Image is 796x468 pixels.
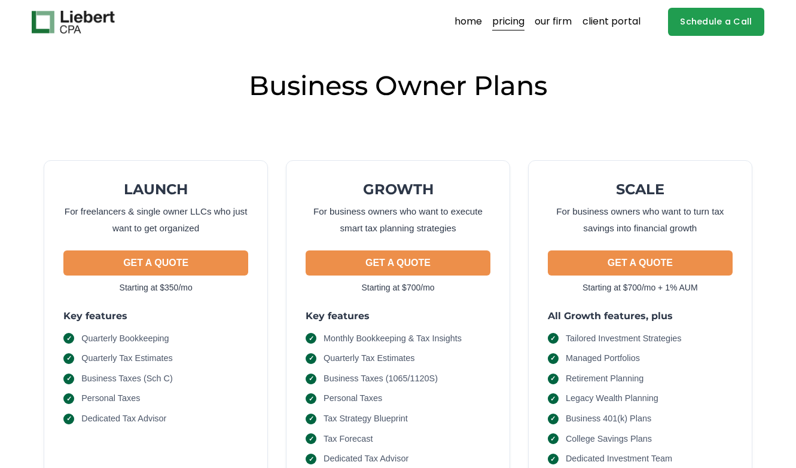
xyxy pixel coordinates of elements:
span: Retirement Planning [566,372,643,386]
a: pricing [492,13,524,32]
span: Dedicated Tax Advisor [324,452,408,466]
span: Tax Forecast [324,433,373,446]
span: Managed Portfolios [566,352,640,365]
a: our firm [535,13,572,32]
p: Starting at $700/mo [306,280,490,295]
p: Starting at $350/mo [63,280,248,295]
a: home [455,13,482,32]
p: For business owners who want to execute smart tax planning strategies [306,203,490,236]
span: Business 401(k) Plans [566,412,651,426]
a: client portal [582,13,641,32]
span: Monthly Bookkeeping & Tax Insights [324,332,462,345]
span: Legacy Wealth Planning [566,392,658,405]
h2: GROWTH [306,180,490,198]
button: GET A QUOTE [306,250,490,276]
h2: Business Owner Plans [32,68,764,103]
h2: SCALE [548,180,733,198]
h3: All Growth features, plus [548,310,733,322]
span: Business Taxes (1065/1120S) [324,372,438,386]
span: Personal Taxes [81,392,140,405]
span: Dedicated Tax Advisor [81,412,166,426]
span: Tailored Investment Strategies [566,332,682,345]
span: Quarterly Tax Estimates [81,352,173,365]
p: Starting at $700/mo + 1% AUM [548,280,733,295]
h2: LAUNCH [63,180,248,198]
button: GET A QUOTE [548,250,733,276]
button: GET A QUOTE [63,250,248,276]
p: For freelancers & single owner LLCs who just want to get organized [63,203,248,236]
span: Quarterly Tax Estimates [324,352,415,365]
span: Personal Taxes [324,392,382,405]
span: Tax Strategy Blueprint [324,412,408,426]
span: Business Taxes (Sch C) [81,372,173,386]
h3: Key features [63,310,248,322]
span: Quarterly Bookkeeping [81,332,169,345]
img: Liebert CPA [32,11,114,33]
p: For business owners who want to turn tax savings into financial growth [548,203,733,236]
span: College Savings Plans [566,433,652,446]
a: Schedule a Call [668,8,764,36]
span: Dedicated Investment Team [566,452,672,466]
h3: Key features [306,310,490,322]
